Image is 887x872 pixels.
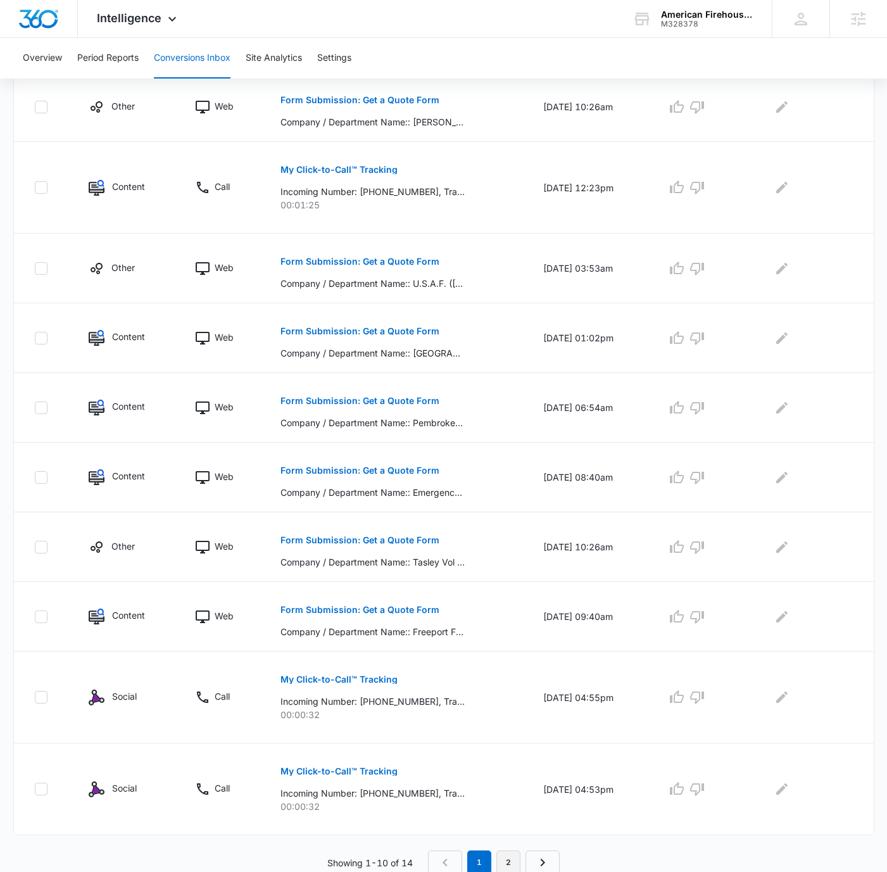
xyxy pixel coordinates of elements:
p: Company / Department Name:: U.S.A.F. ([GEOGRAPHIC_DATA]), Point of Contact Name: [PERSON_NAME], E... [280,277,465,290]
td: [DATE] 06:54am [528,373,651,443]
button: Edit Comments [772,779,792,799]
p: Web [215,99,234,113]
p: Call [215,781,230,795]
button: Settings [317,38,351,79]
button: Edit Comments [772,328,792,348]
button: Conversions Inbox [154,38,230,79]
p: My Click-to-Call™ Tracking [280,675,398,684]
p: Form Submission: Get a Quote Form [280,466,439,475]
p: Content [112,469,145,483]
img: tab_domain_overview_orange.svg [34,73,44,84]
p: Form Submission: Get a Quote Form [280,257,439,266]
div: v 4.0.25 [35,20,62,30]
p: Company / Department Name:: [GEOGRAPHIC_DATA] ESD 6, Point of Contact Name: [PERSON_NAME], Email:... [280,346,465,360]
p: 00:00:32 [280,708,513,721]
p: Web [215,331,234,344]
button: Edit Comments [772,687,792,707]
button: Edit Comments [772,537,792,557]
button: My Click-to-Call™ Tracking [280,155,398,185]
button: Period Reports [77,38,139,79]
img: website_grey.svg [20,33,30,43]
p: Web [215,261,234,274]
p: Call [215,690,230,703]
td: [DATE] 10:26am [528,512,651,582]
p: Incoming Number: [PHONE_NUMBER], Tracking Number: [PHONE_NUMBER], Ring To: [PHONE_NUMBER], Caller... [280,787,465,800]
p: Other [111,99,135,113]
p: Web [215,400,234,414]
button: Edit Comments [772,398,792,418]
td: [DATE] 09:40am [528,582,651,652]
p: My Click-to-Call™ Tracking [280,767,398,776]
button: Edit Comments [772,177,792,198]
div: Keywords by Traffic [140,75,213,83]
p: Content [112,400,145,413]
div: Domain Overview [48,75,113,83]
p: Incoming Number: [PHONE_NUMBER], Tracking Number: [PHONE_NUMBER], Ring To: [PHONE_NUMBER], Caller... [280,695,465,708]
td: [DATE] 04:53pm [528,743,651,835]
p: 00:01:25 [280,198,513,212]
p: Social [112,690,137,703]
img: tab_keywords_by_traffic_grey.svg [126,73,136,84]
p: Form Submission: Get a Quote Form [280,536,439,545]
p: Showing 1-10 of 14 [327,856,413,869]
p: Company / Department Name:: Emergency Services Fountation of [US_STATE] DBA Boys Ranch EMS, Point... [280,486,465,499]
button: My Click-to-Call™ Tracking [280,664,398,695]
p: Form Submission: Get a Quote Form [280,396,439,405]
p: Content [112,180,145,193]
div: Domain: [DOMAIN_NAME] [33,33,139,43]
p: Web [215,609,234,622]
p: Form Submission: Get a Quote Form [280,605,439,614]
button: Form Submission: Get a Quote Form [280,316,439,346]
button: Form Submission: Get a Quote Form [280,85,439,115]
button: Form Submission: Get a Quote Form [280,246,439,277]
button: Form Submission: Get a Quote Form [280,455,439,486]
p: Form Submission: Get a Quote Form [280,96,439,104]
div: account id [661,20,753,28]
p: Social [112,781,137,795]
button: Edit Comments [772,467,792,488]
button: Site Analytics [246,38,302,79]
p: Content [112,330,145,343]
button: Edit Comments [772,607,792,627]
td: [DATE] 12:23pm [528,142,651,234]
button: Form Submission: Get a Quote Form [280,525,439,555]
button: Form Submission: Get a Quote Form [280,386,439,416]
div: account name [661,9,753,20]
p: My Click-to-Call™ Tracking [280,165,398,174]
p: Company / Department Name:: Freeport Fire dept, Point of Contact Name: [PERSON_NAME], Email: [EMA... [280,625,465,638]
p: Incoming Number: [PHONE_NUMBER], Tracking Number: [PHONE_NUMBER], Ring To: [PHONE_NUMBER], Caller... [280,185,465,198]
td: [DATE] 04:55pm [528,652,651,743]
p: Content [112,609,145,622]
p: Company / Department Name:: Tasley Vol Fire Co, Point of Contact Name: [PERSON_NAME], Email: [EMA... [280,555,465,569]
button: Edit Comments [772,97,792,117]
p: Company / Department Name:: [PERSON_NAME] State Health Life Lion, Point of Contact Name: [PERSON_... [280,115,465,129]
p: Other [111,540,135,553]
td: [DATE] 01:02pm [528,303,651,373]
p: Other [111,261,135,274]
p: 00:00:32 [280,800,513,813]
img: logo_orange.svg [20,20,30,30]
td: [DATE] 10:26am [528,72,651,142]
p: Web [215,540,234,553]
button: Overview [23,38,62,79]
td: [DATE] 08:40am [528,443,651,512]
span: Intelligence [97,11,161,25]
button: My Click-to-Call™ Tracking [280,756,398,787]
p: Company / Department Name:: Pembroke Pines Fire Rescue Department, Point of Contact Name: [PERSON... [280,416,465,429]
button: Edit Comments [772,258,792,279]
p: Call [215,180,230,193]
td: [DATE] 03:53am [528,234,651,303]
p: Web [215,470,234,483]
p: Form Submission: Get a Quote Form [280,327,439,336]
button: Form Submission: Get a Quote Form [280,595,439,625]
